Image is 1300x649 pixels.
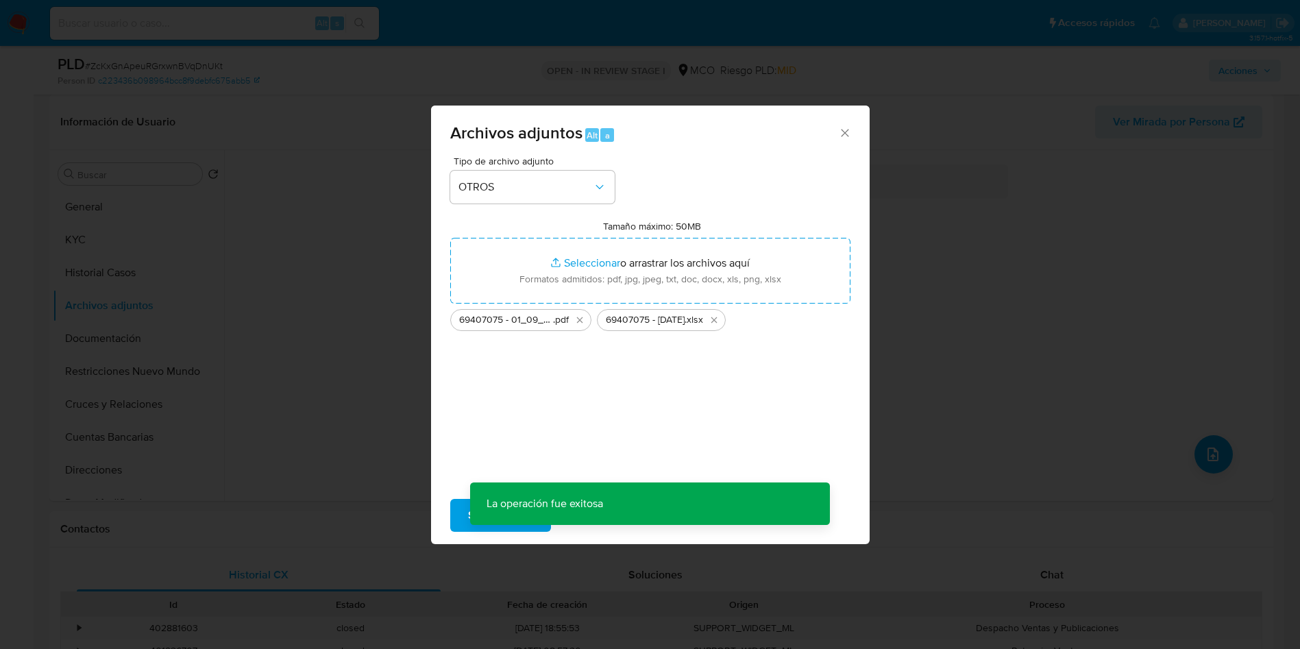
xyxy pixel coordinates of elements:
[706,312,722,328] button: Eliminar 69407075 - 01-09-2025.xlsx
[458,180,593,194] span: OTROS
[450,499,551,532] button: Subir archivo
[454,156,618,166] span: Tipo de archivo adjunto
[450,121,582,145] span: Archivos adjuntos
[838,126,850,138] button: Cerrar
[605,129,610,142] span: a
[450,304,850,331] ul: Archivos seleccionados
[470,482,620,525] p: La operación fue exitosa
[553,313,569,327] span: .pdf
[450,171,615,204] button: OTROS
[587,129,598,142] span: Alt
[603,220,701,232] label: Tamaño máximo: 50MB
[685,313,703,327] span: .xlsx
[572,312,588,328] button: Eliminar 69407075 - 01_09_2025.pdf
[468,500,533,530] span: Subir archivo
[606,313,685,327] span: 69407075 - [DATE]
[459,313,553,327] span: 69407075 - 01_09_2025
[574,500,619,530] span: Cancelar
